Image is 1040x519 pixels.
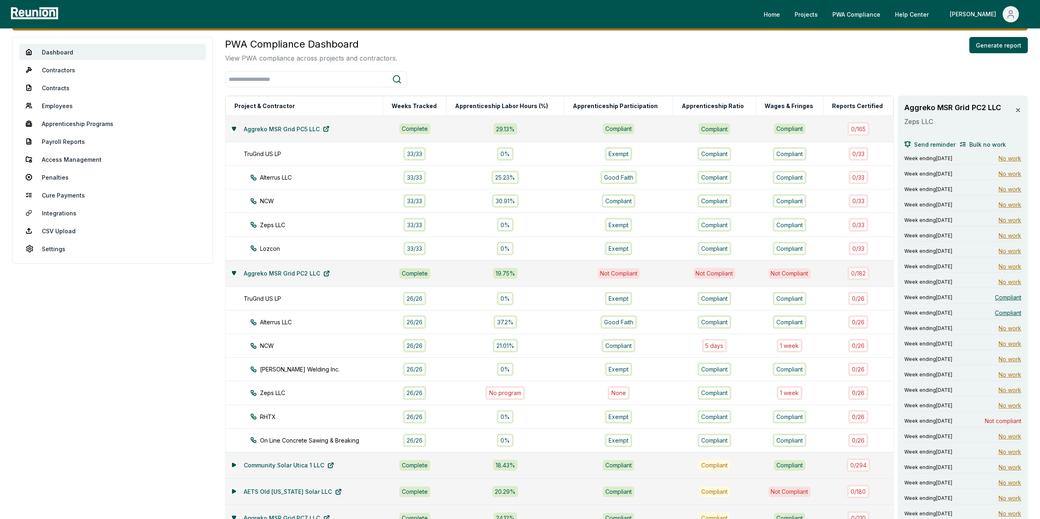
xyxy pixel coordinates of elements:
div: Zeps LLC [250,389,398,397]
button: Weeks Tracked [390,98,438,114]
div: Not Compliant [598,268,640,279]
a: Access Management [19,151,206,167]
div: 26 / 26 [403,292,426,305]
a: Payroll Reports [19,133,206,150]
div: Compliant [773,315,806,329]
div: Compliant [773,242,806,255]
div: Compliant [698,315,731,329]
span: No work [999,247,1021,255]
a: Settings [19,241,206,257]
span: Bulk no work [969,140,1006,149]
div: Exempt [605,363,632,376]
span: No work [999,216,1021,224]
div: NCW [250,197,398,205]
div: 1 week [777,386,803,400]
div: Compliant [698,434,731,447]
div: 33 / 33 [403,171,426,184]
span: No work [999,494,1021,502]
button: [PERSON_NAME] [943,6,1025,22]
div: 0 / 26 [848,386,868,400]
div: Compliant [699,486,730,497]
button: Reports Certified [830,98,884,114]
span: Week ending [DATE] [904,449,952,455]
div: Compliant [773,194,806,208]
button: Apprenticeship Ratio [680,98,745,114]
div: Not Compliant [693,268,736,279]
span: Week ending [DATE] [904,294,952,301]
span: No work [999,231,1021,240]
span: Week ending [DATE] [904,232,952,239]
span: Week ending [DATE] [904,464,952,471]
span: Compliant [995,293,1021,302]
button: Apprenticeship Participation [571,98,659,114]
div: 0 / 26 [848,410,868,423]
a: Home [757,6,786,22]
span: No work [999,432,1021,441]
nav: Main [757,6,1032,22]
a: Cure Payments [19,187,206,203]
span: Week ending [DATE] [904,186,952,193]
div: 0% [497,242,513,255]
div: 33 / 33 [403,147,426,161]
div: Compliant [603,486,634,497]
div: 33 / 33 [403,242,426,255]
div: Exempt [605,434,632,447]
div: 0 / 33 [849,147,868,161]
div: Compliant [698,410,731,423]
div: Compliant [773,292,806,305]
div: Compliant [602,194,635,208]
span: Week ending [DATE] [904,341,952,347]
div: 0 / 294 [847,458,870,472]
div: 0 / 33 [849,218,868,231]
a: PWA Compliance [826,6,887,22]
div: Compliant [773,434,806,447]
div: Compliant [698,218,731,231]
span: Send reminder [914,140,955,149]
div: 0% [497,434,513,447]
a: Help Center [888,6,935,22]
div: Compliant [698,171,731,184]
span: No work [999,370,1021,379]
div: NCW [250,341,398,350]
button: Apprenticeship Labor Hours (%) [453,98,550,114]
p: View PWA compliance across projects and contractors. [225,53,397,63]
div: [PERSON_NAME] [950,6,999,22]
div: Exempt [605,410,632,423]
div: Compliant [603,460,634,471]
div: 26 / 26 [403,363,426,376]
span: Week ending [DATE] [904,418,952,424]
div: Complete [399,124,430,134]
div: Good Faith [600,171,637,184]
a: Employees [19,98,206,114]
div: Complete [399,460,430,471]
span: No work [999,262,1021,271]
span: No work [999,463,1021,471]
span: Week ending [DATE] [904,387,952,393]
div: 19.75 % [493,268,518,279]
button: Project & Contractor [233,98,297,114]
a: Penalties [19,169,206,185]
div: Compliant [698,242,731,255]
a: Contractors [19,62,206,78]
div: 0% [497,410,513,423]
span: No work [999,509,1021,518]
div: Complete [399,268,430,279]
div: Zeps LLC [250,221,398,229]
div: [PERSON_NAME] Welding Inc. [250,365,398,374]
div: 37.2% [494,315,517,329]
span: No work [999,447,1021,456]
div: 0% [497,292,513,305]
div: 20.29 % [492,486,518,497]
div: Compliant [698,194,731,208]
div: 26 / 26 [403,339,426,352]
div: No program [485,386,525,400]
div: Compliant [774,124,805,134]
span: Week ending [DATE] [904,495,952,502]
div: 33 / 33 [403,218,426,231]
div: TruGrid US LP [244,294,391,303]
div: TruGrid US LP [244,150,391,158]
a: Community Solar Utica 1 LLC [237,457,340,473]
div: Compliant [699,460,730,471]
div: Exempt [605,242,632,255]
button: Wages & Fringes [763,98,815,114]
